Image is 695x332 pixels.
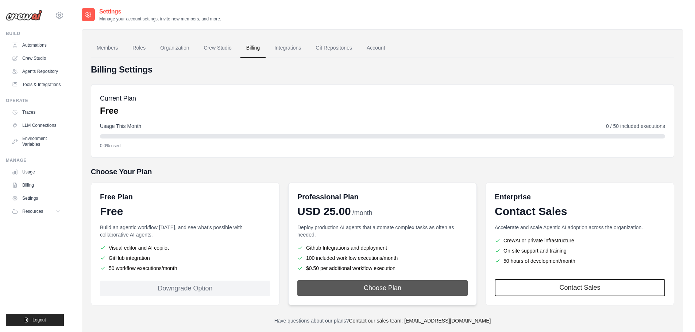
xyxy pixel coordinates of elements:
[297,265,468,272] li: $0.50 per additional workflow execution
[91,64,674,75] h4: Billing Settings
[9,79,64,90] a: Tools & Integrations
[100,281,270,296] div: Downgrade Option
[100,105,136,117] p: Free
[6,98,64,103] div: Operate
[99,7,221,16] h2: Settings
[9,133,64,150] a: Environment Variables
[9,166,64,178] a: Usage
[6,31,64,36] div: Build
[9,106,64,118] a: Traces
[297,254,468,262] li: 100 included workflow executions/month
[100,205,270,218] div: Free
[495,257,665,265] li: 50 hours of development/month
[32,317,46,323] span: Logout
[495,279,665,296] a: Contact Sales
[240,38,266,58] a: Billing
[91,317,674,324] p: Have questions about our plans?
[100,265,270,272] li: 50 workflow executions/month
[9,206,64,217] button: Resources
[9,179,64,191] a: Billing
[6,10,42,21] img: Logo
[9,120,64,131] a: LLM Connections
[495,205,665,218] div: Contact Sales
[297,192,359,202] h6: Professional Plan
[154,38,195,58] a: Organization
[495,247,665,254] li: On-site support and training
[269,38,307,58] a: Integrations
[100,224,270,238] p: Build an agentic workflow [DATE], and see what's possible with collaborative AI agents.
[100,244,270,251] li: Visual editor and AI copilot
[6,157,64,163] div: Manage
[91,38,124,58] a: Members
[127,38,151,58] a: Roles
[606,122,665,130] span: 0 / 50 included executions
[297,205,351,218] span: USD 25.00
[361,38,391,58] a: Account
[495,192,665,202] h6: Enterprise
[297,224,468,238] p: Deploy production AI agents that automate complex tasks as often as needed.
[310,38,358,58] a: Git Repositories
[91,167,674,177] h5: Choose Your Plan
[495,237,665,244] li: CrewAI or private infrastructure
[9,39,64,51] a: Automations
[297,244,468,251] li: Github Integrations and deployment
[9,192,64,204] a: Settings
[297,280,468,296] button: Choose Plan
[22,208,43,214] span: Resources
[495,224,665,231] p: Accelerate and scale Agentic AI adoption across the organization.
[349,318,491,324] a: Contact our sales team: [EMAIL_ADDRESS][DOMAIN_NAME]
[6,314,64,326] button: Logout
[100,93,136,103] h5: Current Plan
[9,52,64,64] a: Crew Studio
[100,143,121,149] span: 0.0% used
[352,208,372,218] span: /month
[659,297,695,332] iframe: Chat Widget
[99,16,221,22] p: Manage your account settings, invite new members, and more.
[100,254,270,262] li: GitHub integration
[9,66,64,77] a: Agents Repository
[100,122,141,130] span: Usage This Month
[100,192,133,202] h6: Free Plan
[198,38,238,58] a: Crew Studio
